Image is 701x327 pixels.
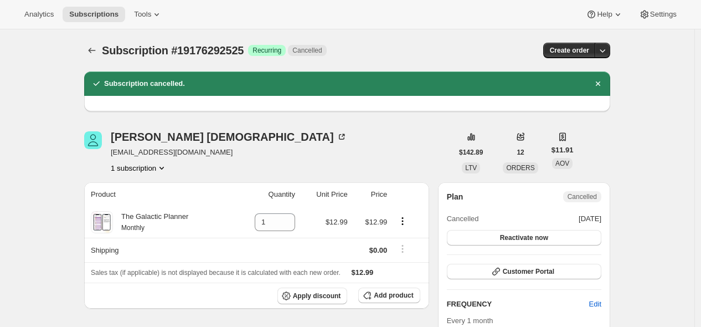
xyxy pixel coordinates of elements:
[84,131,102,149] span: Maria Latino
[298,182,351,207] th: Unit Price
[358,288,420,303] button: Add product
[459,148,483,157] span: $142.89
[543,43,596,58] button: Create order
[394,243,411,255] button: Shipping actions
[102,44,244,57] span: Subscription #19176292525
[134,10,151,19] span: Tools
[111,131,347,142] div: [PERSON_NAME] [DEMOGRAPHIC_DATA]
[568,192,597,201] span: Cancelled
[579,7,630,22] button: Help
[277,288,348,304] button: Apply discount
[84,43,100,58] button: Subscriptions
[293,292,341,300] span: Apply discount
[394,215,411,227] button: Product actions
[104,78,185,89] h2: Subscription cancelled.
[24,10,54,19] span: Analytics
[447,213,479,224] span: Cancelled
[506,164,534,172] span: ORDERS
[121,224,145,232] small: Monthly
[555,160,569,167] span: AOV
[510,145,530,160] button: 12
[503,267,554,276] span: Customer Portal
[113,211,188,233] div: The Galactic Planner
[252,46,281,55] span: Recurring
[579,213,601,224] span: [DATE]
[452,145,489,160] button: $142.89
[447,264,601,279] button: Customer Portal
[91,269,341,277] span: Sales tax (if applicable) is not displayed because it is calculated with each new order.
[326,218,348,226] span: $12.99
[63,7,125,22] button: Subscriptions
[500,233,548,242] span: Reactivate now
[351,182,391,207] th: Price
[92,211,111,233] img: product img
[84,238,233,262] th: Shipping
[590,76,606,91] button: Dismiss notification
[111,162,167,173] button: Product actions
[352,268,374,277] span: $12.99
[369,246,388,254] span: $0.00
[650,10,677,19] span: Settings
[447,299,589,310] h2: FREQUENCY
[84,182,233,207] th: Product
[517,148,524,157] span: 12
[127,7,169,22] button: Tools
[374,291,413,300] span: Add product
[233,182,298,207] th: Quantity
[632,7,683,22] button: Settings
[111,147,347,158] span: [EMAIL_ADDRESS][DOMAIN_NAME]
[550,46,589,55] span: Create order
[597,10,612,19] span: Help
[447,191,463,202] h2: Plan
[18,7,60,22] button: Analytics
[447,316,493,325] span: Every 1 month
[551,145,574,156] span: $11.91
[292,46,322,55] span: Cancelled
[465,164,477,172] span: LTV
[69,10,118,19] span: Subscriptions
[365,218,388,226] span: $12.99
[447,230,601,246] button: Reactivate now
[583,295,608,313] button: Edit
[589,299,601,310] span: Edit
